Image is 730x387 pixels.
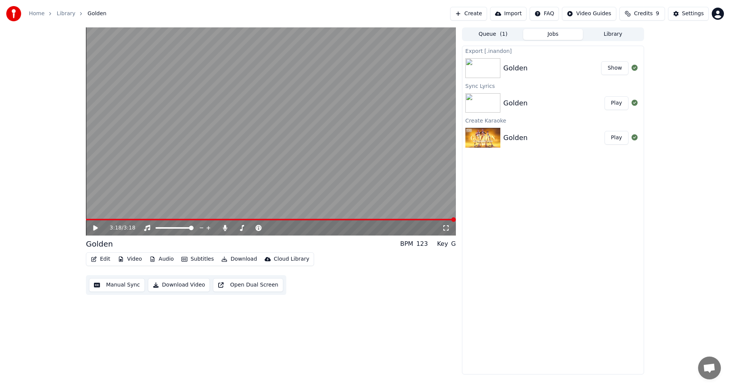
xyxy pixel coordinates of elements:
[86,239,113,249] div: Golden
[57,10,75,18] a: Library
[218,254,260,264] button: Download
[451,239,455,248] div: G
[148,278,210,292] button: Download Video
[124,224,135,232] span: 3:18
[213,278,283,292] button: Open Dual Screen
[450,7,487,21] button: Create
[698,357,721,379] a: Open chat
[274,255,309,263] div: Cloud Library
[601,61,628,75] button: Show
[110,224,122,232] span: 3:18
[437,239,448,248] div: Key
[416,239,428,248] div: 123
[682,10,704,18] div: Settings
[605,96,628,110] button: Play
[523,29,583,40] button: Jobs
[29,10,44,18] a: Home
[88,254,113,264] button: Edit
[619,7,665,21] button: Credits9
[6,6,21,21] img: youka
[503,132,528,143] div: Golden
[89,278,145,292] button: Manual Sync
[29,10,106,18] nav: breadcrumb
[115,254,145,264] button: Video
[656,10,659,18] span: 9
[503,98,528,108] div: Golden
[668,7,709,21] button: Settings
[490,7,527,21] button: Import
[462,46,644,55] div: Export [.inandon]
[110,224,128,232] div: /
[605,131,628,145] button: Play
[503,63,528,73] div: Golden
[463,29,523,40] button: Queue
[178,254,217,264] button: Subtitles
[400,239,413,248] div: BPM
[462,81,644,90] div: Sync Lyrics
[462,116,644,125] div: Create Karaoke
[87,10,106,18] span: Golden
[562,7,616,21] button: Video Guides
[634,10,652,18] span: Credits
[530,7,559,21] button: FAQ
[583,29,643,40] button: Library
[146,254,177,264] button: Audio
[500,30,508,38] span: ( 1 )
